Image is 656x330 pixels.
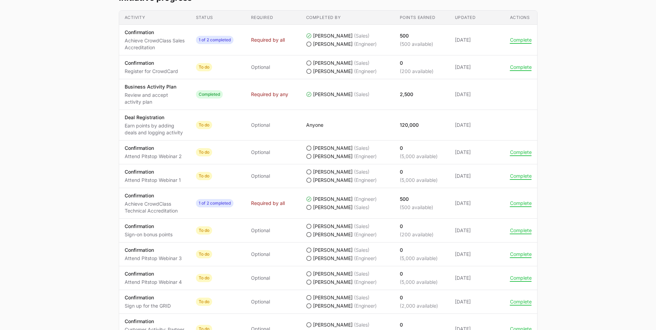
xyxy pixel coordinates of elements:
[125,231,173,238] p: Sign-on bonus points
[400,302,438,309] p: (2,000 available)
[455,64,499,71] span: [DATE]
[354,223,369,230] span: (Sales)
[354,204,369,211] span: (Sales)
[455,251,499,258] span: [DATE]
[313,279,353,286] span: [PERSON_NAME]
[313,255,353,262] span: [PERSON_NAME]
[125,318,185,325] p: Confirmation
[510,275,532,281] button: Complete
[400,41,433,48] p: (500 available)
[510,227,532,234] button: Complete
[449,11,504,25] th: Updated
[510,173,532,179] button: Complete
[400,294,438,301] p: 0
[125,168,181,175] p: Confirmation
[313,204,353,211] span: [PERSON_NAME]
[313,302,353,309] span: [PERSON_NAME]
[313,145,353,152] span: [PERSON_NAME]
[510,251,532,257] button: Complete
[313,91,353,98] span: [PERSON_NAME]
[400,223,434,230] p: 0
[125,247,182,254] p: Confirmation
[455,173,499,179] span: [DATE]
[400,60,434,66] p: 0
[354,68,377,75] span: (Engineer)
[510,299,532,305] button: Complete
[510,200,532,206] button: Complete
[125,37,185,51] p: Achieve CrowdClass Sales Accreditation
[400,177,438,184] p: (5,000 available)
[455,200,499,207] span: [DATE]
[301,11,394,25] th: Completed by
[251,91,288,98] span: Required by any
[125,200,185,214] p: Achieve CrowdClass Technical Accreditation
[400,68,434,75] p: (200 available)
[354,231,377,238] span: (Engineer)
[354,247,369,254] span: (Sales)
[394,11,449,25] th: Points earned
[251,173,270,179] span: Optional
[354,302,377,309] span: (Engineer)
[306,122,323,128] p: Anyone
[125,122,185,136] p: Earn points by adding deals and logging activity
[354,41,377,48] span: (Engineer)
[125,270,182,277] p: Confirmation
[313,60,353,66] span: [PERSON_NAME]
[354,196,377,203] span: (Engineer)
[455,122,499,128] span: [DATE]
[119,11,190,25] th: Activity
[400,153,438,160] p: (5,000 available)
[125,145,182,152] p: Confirmation
[125,223,173,230] p: Confirmation
[313,321,353,328] span: [PERSON_NAME]
[400,32,433,39] p: 500
[455,298,499,305] span: [DATE]
[251,298,270,305] span: Optional
[251,275,270,281] span: Optional
[354,145,369,152] span: (Sales)
[400,231,434,238] p: (200 available)
[125,302,171,309] p: Sign up for the GRID
[125,68,178,75] p: Register for CrowdCard
[313,270,353,277] span: [PERSON_NAME]
[455,275,499,281] span: [DATE]
[354,294,369,301] span: (Sales)
[400,255,438,262] p: (5,000 available)
[251,37,285,43] span: Required by all
[251,227,270,234] span: Optional
[251,149,270,156] span: Optional
[125,60,178,66] p: Confirmation
[400,91,413,98] p: 2,500
[504,11,537,25] th: Actions
[251,251,270,258] span: Optional
[354,321,369,328] span: (Sales)
[400,168,438,175] p: 0
[313,32,353,39] span: [PERSON_NAME]
[313,68,353,75] span: [PERSON_NAME]
[313,153,353,160] span: [PERSON_NAME]
[125,255,182,262] p: Attend Pitstop Webinar 3
[246,11,301,25] th: Required
[125,177,181,184] p: Attend Pitstop Webinar 1
[510,149,532,155] button: Complete
[400,321,441,328] p: 0
[400,196,433,203] p: 500
[125,279,182,286] p: Attend Pitstop Webinar 4
[251,200,285,207] span: Required by all
[510,64,532,70] button: Complete
[313,168,353,175] span: [PERSON_NAME]
[313,196,353,203] span: [PERSON_NAME]
[354,153,377,160] span: (Engineer)
[354,255,377,262] span: (Engineer)
[313,247,353,254] span: [PERSON_NAME]
[455,149,499,156] span: [DATE]
[313,294,353,301] span: [PERSON_NAME]
[313,231,353,238] span: [PERSON_NAME]
[400,247,438,254] p: 0
[354,270,369,277] span: (Sales)
[313,223,353,230] span: [PERSON_NAME]
[354,168,369,175] span: (Sales)
[400,145,438,152] p: 0
[400,270,438,277] p: 0
[400,279,438,286] p: (5,000 available)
